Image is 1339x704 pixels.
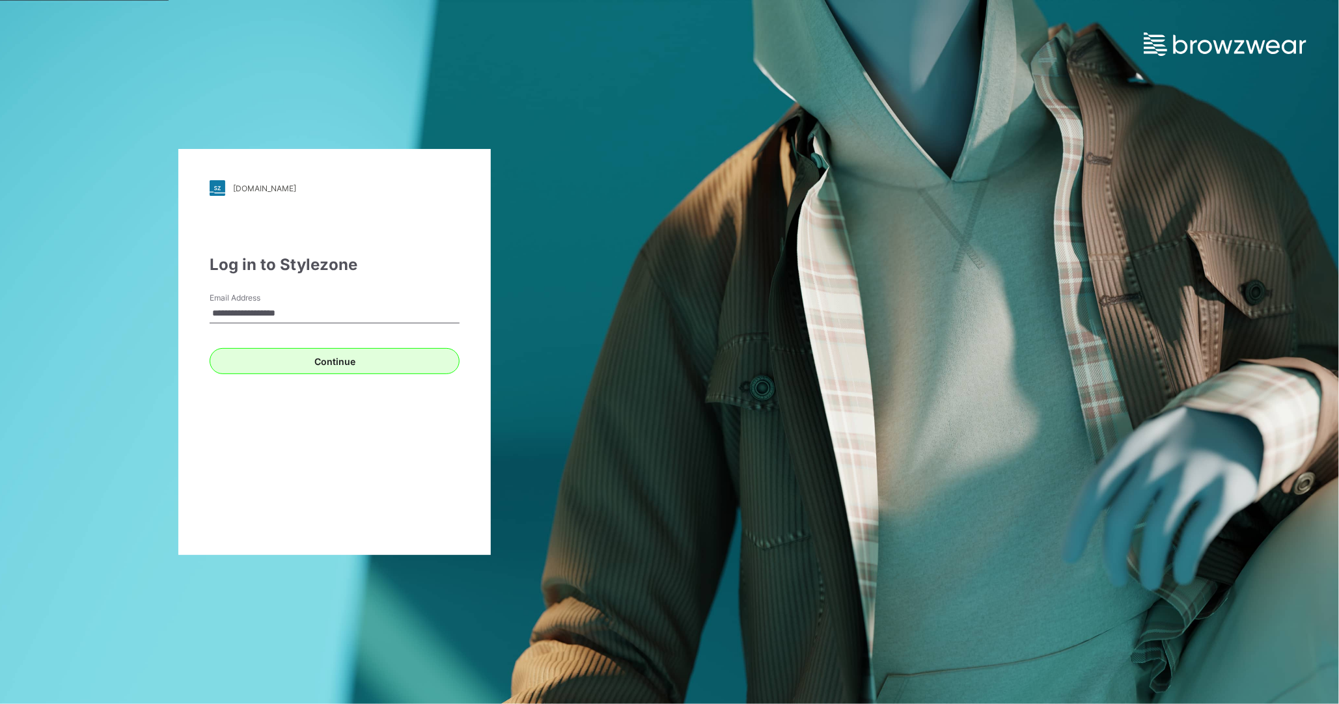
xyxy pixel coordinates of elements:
[210,253,460,277] div: Log in to Stylezone
[233,183,296,193] div: [DOMAIN_NAME]
[210,180,460,196] a: [DOMAIN_NAME]
[210,180,225,196] img: stylezone-logo.562084cfcfab977791bfbf7441f1a819.svg
[1144,33,1306,56] img: browzwear-logo.e42bd6dac1945053ebaf764b6aa21510.svg
[210,292,301,304] label: Email Address
[210,348,460,374] button: Continue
